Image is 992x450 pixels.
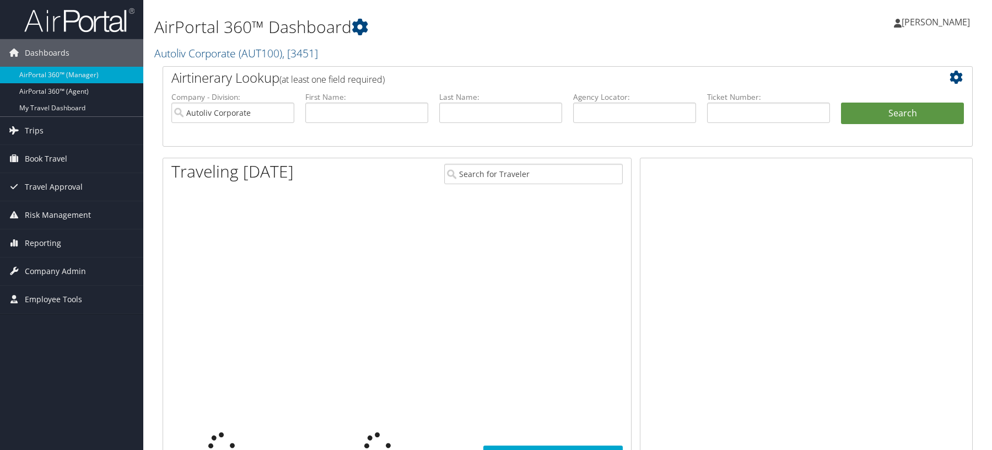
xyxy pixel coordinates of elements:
[25,258,86,285] span: Company Admin
[25,229,61,257] span: Reporting
[25,201,91,229] span: Risk Management
[841,103,964,125] button: Search
[154,46,318,61] a: Autoliv Corporate
[279,73,385,85] span: (at least one field required)
[171,160,294,183] h1: Traveling [DATE]
[171,68,897,87] h2: Airtinerary Lookup
[25,145,67,173] span: Book Travel
[707,92,830,103] label: Ticket Number:
[154,15,705,39] h1: AirPortal 360™ Dashboard
[25,117,44,144] span: Trips
[171,92,294,103] label: Company - Division:
[305,92,428,103] label: First Name:
[25,173,83,201] span: Travel Approval
[902,16,970,28] span: [PERSON_NAME]
[894,6,981,39] a: [PERSON_NAME]
[444,164,623,184] input: Search for Traveler
[573,92,696,103] label: Agency Locator:
[282,46,318,61] span: , [ 3451 ]
[24,7,134,33] img: airportal-logo.png
[439,92,562,103] label: Last Name:
[25,39,69,67] span: Dashboards
[239,46,282,61] span: ( AUT100 )
[25,286,82,313] span: Employee Tools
